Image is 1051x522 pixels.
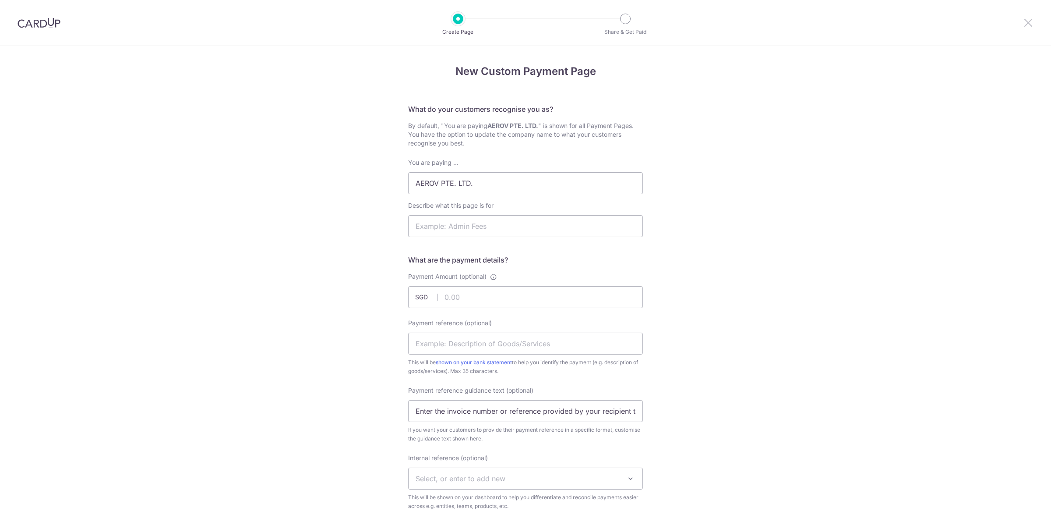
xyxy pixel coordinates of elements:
[408,255,643,265] h5: What are the payment details?
[408,319,492,327] label: Payment reference (optional)
[408,454,488,462] label: Internal reference (optional)
[436,359,512,366] a: shown on your bank statement
[408,272,487,281] label: Payment Amount (optional)
[408,333,643,355] input: Example: Description of Goods/Services
[408,104,643,114] h5: What do your customers recognise you as?
[408,158,458,167] label: You are paying ...
[408,286,643,308] input: 0.00
[408,386,533,395] label: Payment reference guidance text (optional)
[408,215,643,237] input: Example: Admin Fees
[426,28,490,36] p: Create Page
[408,426,643,443] span: If you want your customers to provide their payment reference in a specific format, customise the...
[408,121,643,148] div: By default, "You are paying " is shown for all Payment Pages. You have the option to update the c...
[416,474,505,483] span: Select, or enter to add new
[408,64,643,79] h4: New Custom Payment Page
[408,201,494,210] label: Describe what this page is for
[487,122,538,129] b: AEROV PTE. LTD.
[593,28,658,36] p: Share & Get Paid
[408,493,643,511] span: This will be shown on your dashboard to help you differentiate and reconcile payments easier acro...
[18,18,60,28] img: CardUp
[415,293,438,302] span: SGD
[408,358,643,376] span: This will be to help you identify the payment (e.g. description of goods/services). Max 35 charac...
